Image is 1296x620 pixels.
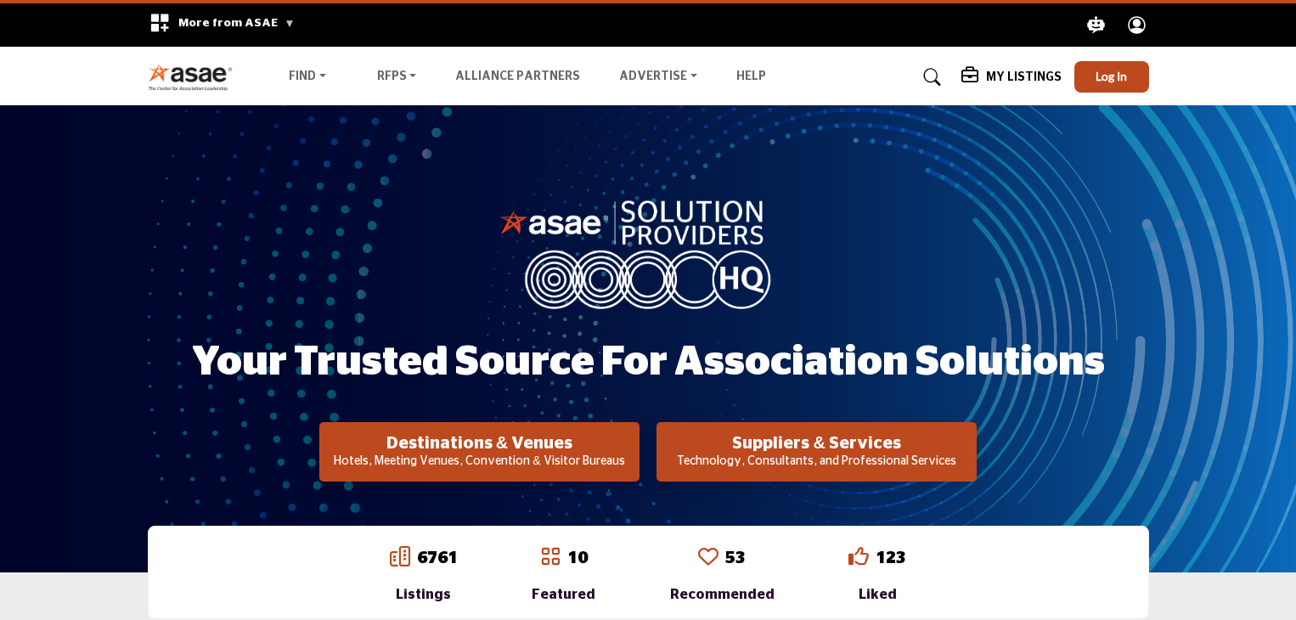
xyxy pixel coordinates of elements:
[698,546,718,570] a: Go to Recommended
[656,422,977,482] button: Suppliers & Services Technology, Consultants, and Professional Services
[277,65,338,89] a: Find
[417,550,458,566] a: 6761
[499,196,797,308] img: image
[961,67,1062,87] div: My Listings
[907,64,952,91] a: Search
[324,433,634,454] h2: Destinations & Venues
[736,70,766,82] a: Help
[390,584,458,605] div: Listings
[1096,69,1127,83] span: Log In
[319,422,640,482] button: Destinations & Venues Hotels, Meeting Venues, Convention & Visitor Bureaus
[540,546,561,570] a: Go to Featured
[848,546,869,566] i: Go to Liked
[192,336,1105,389] h1: Your Trusted Source for Association Solutions
[725,550,746,566] a: 53
[148,63,242,91] img: Site Logo
[365,65,429,89] a: RFPs
[876,550,906,566] a: 123
[848,584,906,605] div: Liked
[662,454,972,471] p: Technology, Consultants, and Professional Services
[986,70,1062,85] h5: My Listings
[178,17,295,29] span: More from ASAE
[138,3,306,47] div: More from ASAE
[324,454,634,471] p: Hotels, Meeting Venues, Convention & Visitor Bureaus
[455,70,580,82] a: Alliance Partners
[662,433,972,454] h2: Suppliers & Services
[532,584,595,605] div: Featured
[670,584,775,605] div: Recommended
[1074,61,1149,93] button: Log In
[567,550,588,566] a: 10
[607,65,709,89] a: Advertise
